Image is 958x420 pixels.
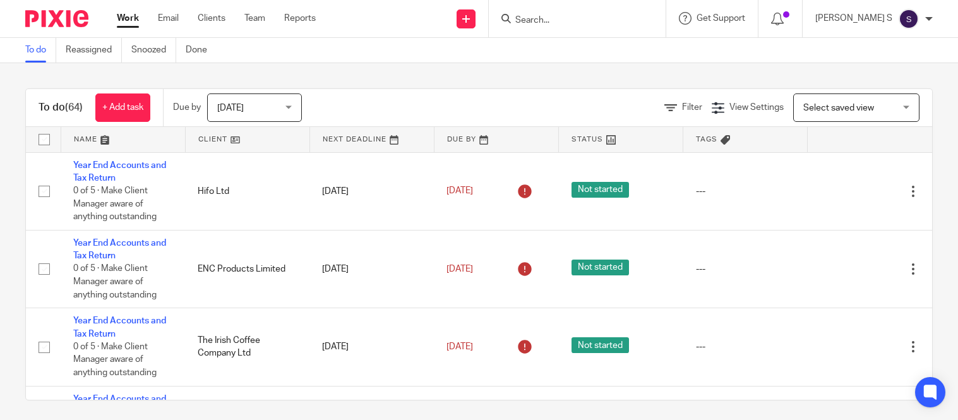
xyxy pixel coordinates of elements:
[73,342,157,377] span: 0 of 5 · Make Client Manager aware of anything outstanding
[186,38,217,63] a: Done
[696,185,795,198] div: ---
[309,152,434,230] td: [DATE]
[65,102,83,112] span: (64)
[899,9,919,29] img: svg%3E
[514,15,628,27] input: Search
[696,340,795,353] div: ---
[309,230,434,308] td: [DATE]
[284,12,316,25] a: Reports
[39,101,83,114] h1: To do
[729,103,784,112] span: View Settings
[803,104,874,112] span: Select saved view
[446,265,473,273] span: [DATE]
[244,12,265,25] a: Team
[185,152,309,230] td: Hifo Ltd
[73,186,157,221] span: 0 of 5 · Make Client Manager aware of anything outstanding
[446,186,473,195] span: [DATE]
[217,104,244,112] span: [DATE]
[73,265,157,299] span: 0 of 5 · Make Client Manager aware of anything outstanding
[158,12,179,25] a: Email
[572,182,629,198] span: Not started
[117,12,139,25] a: Work
[572,337,629,353] span: Not started
[95,93,150,122] a: + Add task
[73,316,166,338] a: Year End Accounts and Tax Return
[73,395,166,416] a: Year End Accounts and Tax Return
[73,161,166,183] a: Year End Accounts and Tax Return
[25,10,88,27] img: Pixie
[73,239,166,260] a: Year End Accounts and Tax Return
[198,12,225,25] a: Clients
[696,263,795,275] div: ---
[446,342,473,351] span: [DATE]
[185,308,309,386] td: The Irish Coffee Company Ltd
[25,38,56,63] a: To do
[185,230,309,308] td: ENC Products Limited
[815,12,892,25] p: [PERSON_NAME] S
[696,136,717,143] span: Tags
[682,103,702,112] span: Filter
[697,14,745,23] span: Get Support
[309,308,434,386] td: [DATE]
[572,260,629,275] span: Not started
[131,38,176,63] a: Snoozed
[173,101,201,114] p: Due by
[66,38,122,63] a: Reassigned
